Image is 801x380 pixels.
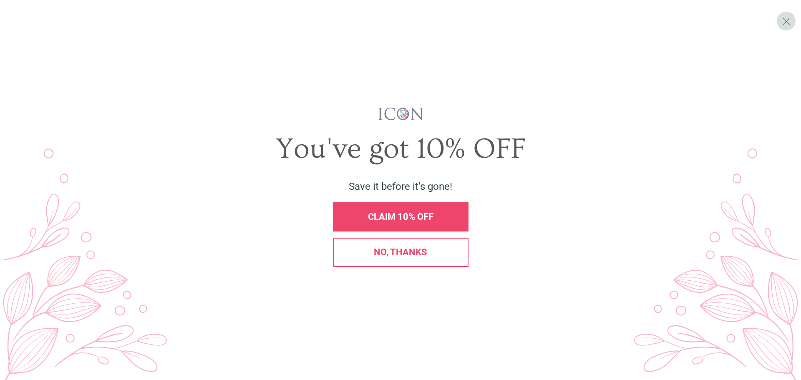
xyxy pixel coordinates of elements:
span: X [782,15,791,28]
span: You've got 10% OFF [276,133,526,165]
span: No, thanks [374,247,427,257]
span: CLAIM 10% OFF [368,211,433,222]
img: iconwallstickersl_1754656298800.png [377,107,424,121]
span: Save it before it’s gone! [349,181,452,192]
